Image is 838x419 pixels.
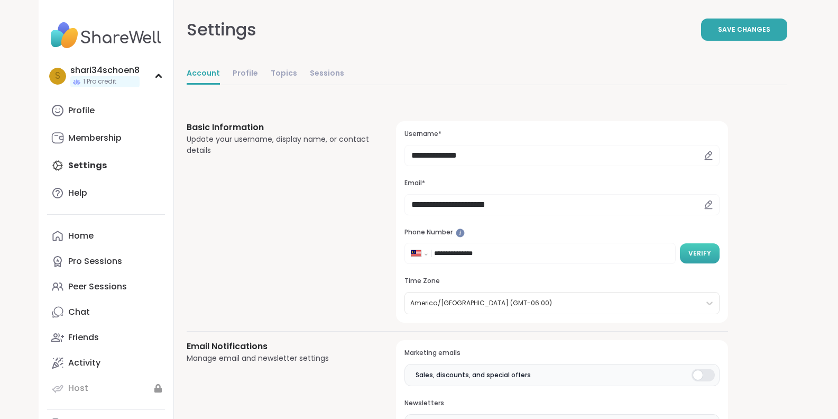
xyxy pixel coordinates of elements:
span: 1 Pro credit [83,77,116,86]
div: Settings [187,17,256,42]
div: shari34schoen8 [70,65,140,76]
div: Membership [68,132,122,144]
a: Host [47,376,165,401]
h3: Phone Number [404,228,719,237]
div: Update your username, display name, or contact details [187,134,371,156]
button: Verify [680,243,720,263]
div: Host [68,382,88,394]
div: Manage email and newsletter settings [187,353,371,364]
a: Chat [47,299,165,325]
a: Peer Sessions [47,274,165,299]
img: ShareWell Nav Logo [47,17,165,54]
h3: Username* [404,130,719,139]
div: Home [68,230,94,242]
h3: Email Notifications [187,340,371,353]
h3: Email* [404,179,719,188]
a: Membership [47,125,165,151]
a: Account [187,63,220,85]
span: Verify [688,249,711,258]
a: Topics [271,63,297,85]
span: s [55,69,60,83]
div: Peer Sessions [68,281,127,293]
div: Help [68,187,87,199]
h3: Marketing emails [404,349,719,358]
div: Chat [68,306,90,318]
div: Friends [68,332,99,343]
a: Home [47,223,165,249]
a: Pro Sessions [47,249,165,274]
a: Friends [47,325,165,350]
h3: Basic Information [187,121,371,134]
iframe: Spotlight [456,229,465,238]
a: Activity [47,350,165,376]
div: Profile [68,105,95,116]
a: Profile [47,98,165,123]
div: Pro Sessions [68,256,122,267]
a: Profile [233,63,258,85]
h3: Time Zone [404,277,719,286]
div: Activity [68,357,100,369]
span: Sales, discounts, and special offers [416,370,531,380]
a: Help [47,180,165,206]
button: Save Changes [701,19,787,41]
h3: Newsletters [404,399,719,408]
a: Sessions [310,63,344,85]
span: Save Changes [718,25,770,34]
